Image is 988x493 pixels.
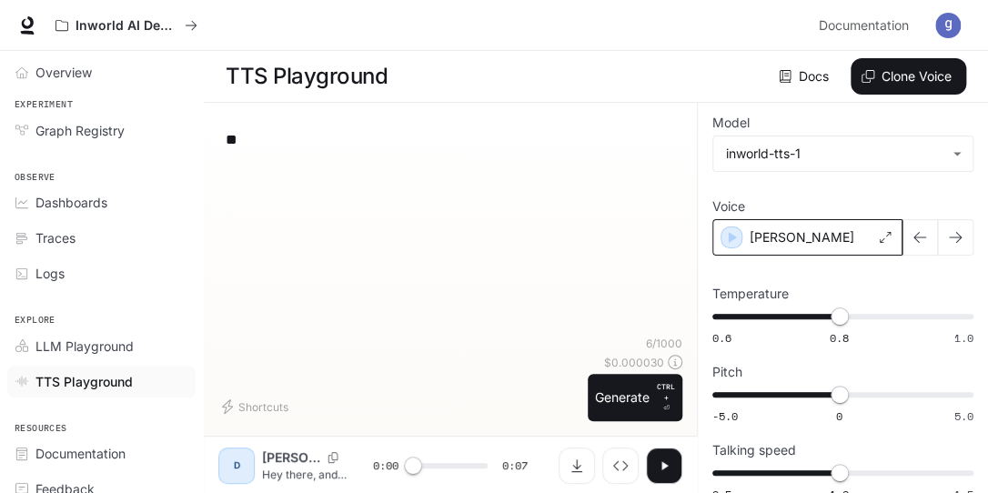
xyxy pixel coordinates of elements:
button: Shortcuts [218,392,296,421]
p: CTRL + [657,381,675,403]
p: Pitch [712,366,742,378]
button: GenerateCTRL +⏎ [588,374,682,421]
img: User avatar [935,13,961,38]
button: All workspaces [47,7,206,44]
span: TTS Playground [35,372,133,391]
button: User avatar [930,7,966,44]
span: Documentation [819,15,909,37]
p: Inworld AI Demos [76,18,177,34]
span: Logs [35,264,65,283]
span: 0.8 [830,330,849,346]
button: Download audio [559,448,595,484]
span: 5.0 [954,408,973,424]
div: D [222,451,251,480]
span: Overview [35,63,92,82]
div: inworld-tts-1 [713,136,973,171]
p: ⏎ [657,381,675,414]
a: Traces [7,222,196,254]
a: Dashboards [7,186,196,218]
span: 0.6 [712,330,731,346]
div: inworld-tts-1 [726,145,943,163]
span: 1.0 [954,330,973,346]
button: Clone Voice [851,58,966,95]
span: 0:00 [373,457,398,475]
a: Documentation [7,438,196,469]
a: TTS Playground [7,366,196,397]
span: Traces [35,228,76,247]
button: Copy Voice ID [320,452,346,463]
span: 0:07 [502,457,528,475]
span: Graph Registry [35,121,125,140]
h1: TTS Playground [226,58,388,95]
span: Dashboards [35,193,107,212]
p: Voice [712,200,745,213]
span: Documentation [35,444,126,463]
a: Docs [775,58,836,95]
p: [PERSON_NAME] [262,448,320,467]
span: LLM Playground [35,337,134,356]
a: LLM Playground [7,330,196,362]
p: Talking speed [712,444,796,457]
p: [PERSON_NAME] [750,228,854,246]
p: Model [712,116,750,129]
p: Temperature [712,287,789,300]
span: -5.0 [712,408,738,424]
a: Logs [7,257,196,289]
a: Overview [7,56,196,88]
button: Inspect [602,448,639,484]
a: Documentation [812,7,922,44]
p: Hey there, and welcome back to the show! We've got a fascinating episode lined up [DATE], includi... [262,467,349,482]
a: Graph Registry [7,115,196,146]
span: 0 [836,408,842,424]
